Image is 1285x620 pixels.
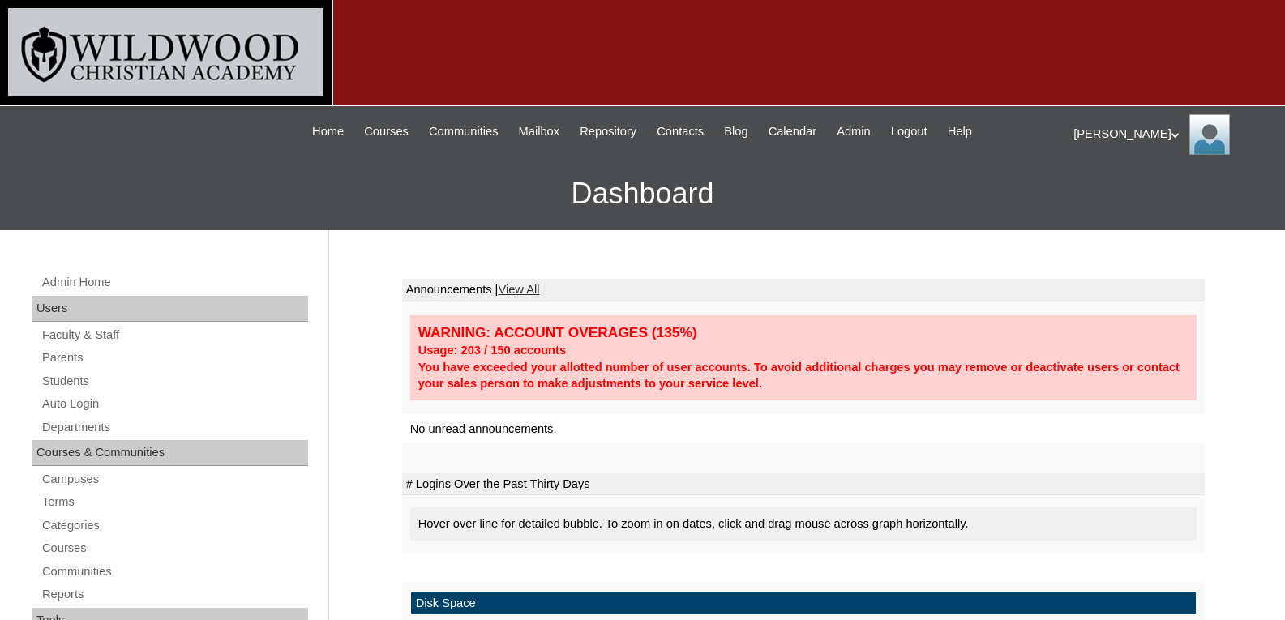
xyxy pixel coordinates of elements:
[429,122,499,141] span: Communities
[304,122,352,141] a: Home
[402,414,1205,444] td: No unread announcements.
[41,515,308,536] a: Categories
[883,122,936,141] a: Logout
[948,122,972,141] span: Help
[41,562,308,582] a: Communities
[410,507,1197,541] div: Hover over line for detailed bubble. To zoom in on dates, click and drag mouse across graph horiz...
[421,122,507,141] a: Communities
[1189,114,1230,155] img: Jill Isaac
[498,283,539,296] a: View All
[837,122,871,141] span: Admin
[41,325,308,345] a: Faculty & Staff
[724,122,747,141] span: Blog
[829,122,879,141] a: Admin
[41,584,308,605] a: Reports
[418,323,1189,342] div: WARNING: ACCOUNT OVERAGES (135%)
[402,279,1205,301] td: Announcements |
[657,122,704,141] span: Contacts
[891,122,927,141] span: Logout
[760,122,825,141] a: Calendar
[41,417,308,438] a: Departments
[511,122,568,141] a: Mailbox
[769,122,816,141] span: Calendar
[41,394,308,414] a: Auto Login
[8,157,1277,230] h3: Dashboard
[572,122,645,141] a: Repository
[32,296,308,322] div: Users
[8,8,323,96] img: logo-white.png
[41,538,308,558] a: Courses
[32,440,308,466] div: Courses & Communities
[41,469,308,490] a: Campuses
[519,122,560,141] span: Mailbox
[356,122,417,141] a: Courses
[402,473,1205,496] td: # Logins Over the Past Thirty Days
[580,122,636,141] span: Repository
[940,122,980,141] a: Help
[418,344,566,357] strong: Usage: 203 / 150 accounts
[364,122,409,141] span: Courses
[411,592,1196,615] td: Disk Space
[716,122,756,141] a: Blog
[41,272,308,293] a: Admin Home
[41,371,308,391] a: Students
[41,348,308,368] a: Parents
[1073,114,1269,155] div: [PERSON_NAME]
[649,122,712,141] a: Contacts
[418,359,1189,392] div: You have exceeded your allotted number of user accounts. To avoid additional charges you may remo...
[312,122,344,141] span: Home
[41,492,308,512] a: Terms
